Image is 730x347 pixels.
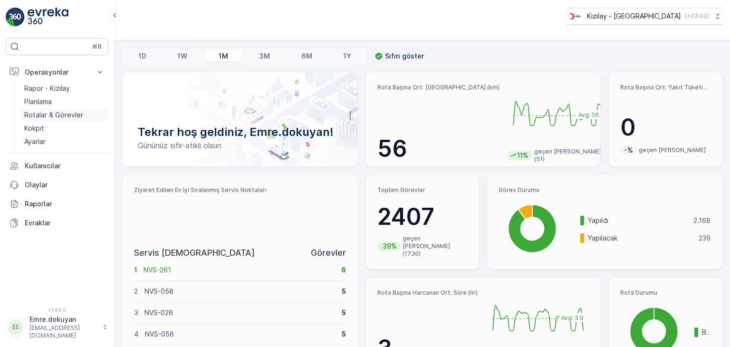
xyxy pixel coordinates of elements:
[702,328,711,337] p: Bitmiş
[311,246,346,260] p: Görevler
[534,148,609,163] p: geçen [PERSON_NAME] (51)
[301,51,312,61] p: 6M
[588,216,687,225] p: Yapıldı
[134,246,255,260] p: Servis [DEMOGRAPHIC_DATA]
[6,315,108,339] button: EEEmre.dokuyan[EMAIL_ADDRESS][DOMAIN_NAME]
[25,180,105,190] p: Olaylar
[6,213,108,232] a: Evraklar
[620,289,711,297] p: Rota Durumu
[145,329,336,339] p: NVS-056
[134,186,346,194] p: Ziyaret Edilen En İyi Sıralanmış Servis Noktaları
[587,11,681,21] p: Kızılay - [GEOGRAPHIC_DATA]
[134,308,138,318] p: 3
[28,8,68,27] img: logo_light-DOdMpM7g.png
[516,151,529,160] p: 11%
[134,265,137,275] p: 1
[623,145,634,155] p: -%
[92,43,102,50] p: ⌘B
[138,140,342,151] p: Gününüz sıfır-atıklı olsun
[177,51,187,61] p: 1W
[342,329,346,339] p: 5
[144,265,335,275] p: NVS-261
[24,97,52,106] p: Planlama
[343,51,351,61] p: 1Y
[342,287,346,296] p: 5
[20,82,108,95] a: Rapor - Kızılay
[24,137,46,146] p: Ayarlar
[403,235,467,258] p: geçen [PERSON_NAME] (1730)
[29,324,98,339] p: [EMAIL_ADDRESS][DOMAIN_NAME]
[6,307,108,313] span: v 1.49.0
[382,241,398,251] p: 39%
[138,51,146,61] p: 1D
[699,233,711,243] p: 239
[134,329,139,339] p: 4
[25,199,105,209] p: Raporlar
[24,84,70,93] p: Rapor - Kızılay
[144,308,336,318] p: NVS-026
[685,12,709,20] p: ( +03:00 )
[259,51,270,61] p: 3M
[6,63,108,82] button: Operasyonlar
[20,135,108,148] a: Ayarlar
[499,186,711,194] p: Görev Durumu
[134,287,138,296] p: 2
[620,113,711,142] p: 0
[639,146,706,154] p: geçen [PERSON_NAME]
[377,202,468,231] p: 2407
[377,186,468,194] p: Toplam Görevler
[138,125,342,140] p: Tekrar hoş geldiniz, Emre.dokuyan!
[8,319,23,335] div: EE
[377,135,499,163] p: 56
[6,8,25,27] img: logo
[6,194,108,213] a: Raporlar
[567,11,583,21] img: k%C4%B1z%C4%B1lay_D5CCths_t1JZB0k.png
[385,51,424,61] p: Sıfırı göster
[24,110,83,120] p: Rotalar & Görevler
[342,308,346,318] p: 5
[377,84,499,91] p: Rota Başına Ort. [GEOGRAPHIC_DATA] (km)
[377,289,480,297] p: Rota Başına Harcanan Ort. Süre (hr)
[6,156,108,175] a: Kullanıcılar
[29,315,98,324] p: Emre.dokuyan
[25,67,89,77] p: Operasyonlar
[20,95,108,108] a: Planlama
[620,84,711,91] p: Rota Başına Ort. Yakıt Tüketimi (lt)
[24,124,44,133] p: Kokpit
[693,216,711,225] p: 2.168
[25,161,105,171] p: Kullanıcılar
[567,8,722,25] button: Kızılay - [GEOGRAPHIC_DATA](+03:00)
[25,218,105,228] p: Evraklar
[588,233,692,243] p: Yapılacak
[219,51,228,61] p: 1M
[6,175,108,194] a: Olaylar
[144,287,336,296] p: NVS-058
[341,265,346,275] p: 6
[20,108,108,122] a: Rotalar & Görevler
[20,122,108,135] a: Kokpit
